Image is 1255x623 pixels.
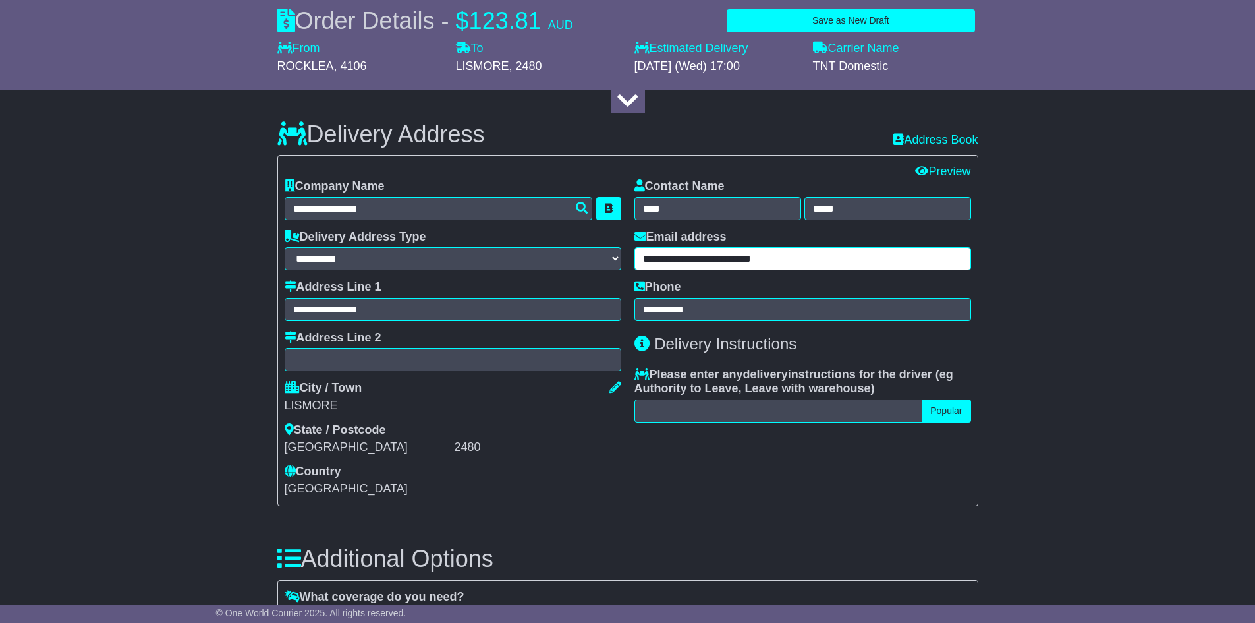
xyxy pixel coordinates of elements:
div: LISMORE [285,399,621,413]
span: AUD [548,18,573,32]
span: delivery [743,368,788,381]
span: , 2480 [509,59,542,73]
a: Address Book [893,133,978,146]
span: 123.81 [469,7,542,34]
label: Phone [634,280,681,295]
span: © One World Courier 2025. All rights reserved. [216,608,406,618]
div: [DATE] (Wed) 17:00 [634,59,800,74]
span: LISMORE [456,59,509,73]
button: Save as New Draft [727,9,974,32]
label: Address Line 1 [285,280,381,295]
div: Order Details - [277,7,573,35]
h3: Additional Options [277,546,978,572]
h3: Delivery Address [277,121,485,148]
div: TNT Domestic [813,59,978,74]
span: Delivery Instructions [654,335,796,353]
span: eg Authority to Leave, Leave with warehouse [634,368,953,396]
label: Please enter any instructions for the driver ( ) [634,368,971,396]
button: Popular [922,400,970,423]
label: State / Postcode [285,423,386,438]
div: 2480 [455,440,621,455]
label: City / Town [285,381,362,396]
span: [GEOGRAPHIC_DATA] [285,482,408,495]
span: $ [456,7,469,34]
span: ROCKLEA [277,59,334,73]
label: Country [285,465,341,479]
label: Address Line 2 [285,331,381,345]
label: Carrier Name [813,42,899,56]
label: Delivery Address Type [285,230,426,245]
label: Contact Name [634,179,725,194]
label: Estimated Delivery [634,42,800,56]
div: [GEOGRAPHIC_DATA] [285,440,451,455]
label: To [456,42,484,56]
a: Preview [915,165,970,178]
label: Company Name [285,179,385,194]
label: Email address [634,230,727,245]
span: , 4106 [334,59,367,73]
label: From [277,42,320,56]
label: What coverage do you need? [285,590,464,605]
